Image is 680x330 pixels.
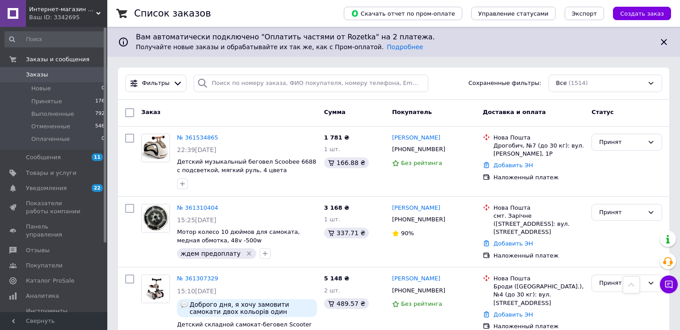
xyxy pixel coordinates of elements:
[141,204,170,233] a: Фото товару
[177,204,218,211] a: № 361310404
[4,31,106,47] input: Поиск
[181,250,241,257] span: ждем предоплату
[494,240,533,247] a: Добавить ЭН
[324,298,369,309] div: 489.57 ₴
[26,199,83,216] span: Показатели работы компании
[591,109,614,115] span: Статус
[565,7,604,20] button: Экспорт
[141,134,170,162] a: Фото товару
[569,80,588,86] span: (1514)
[324,216,340,223] span: 1 шт.
[324,146,340,152] span: 1 шт.
[390,144,447,155] div: [PHONE_NUMBER]
[494,142,584,158] div: Дрогобич, №7 (до 30 кг): вул. [PERSON_NAME], 1Р
[390,285,447,296] div: [PHONE_NUMBER]
[92,184,103,192] span: 22
[494,212,584,237] div: смт. Зарічне ([STREET_ADDRESS]: вул. [STREET_ADDRESS]
[177,158,316,173] a: Детский музыкальный беговел Scoobee 6688 с подсветкой, мягкий руль, 4 цвета
[494,252,584,260] div: Наложенный платеж
[324,204,349,211] span: 3 168 ₴
[31,97,62,106] span: Принятые
[26,153,61,161] span: Сообщения
[469,79,541,88] span: Сохраненные фильтры:
[556,79,567,88] span: Все
[344,7,462,20] button: Скачать отчет по пром-оплате
[26,55,89,63] span: Заказы и сообщения
[26,292,59,300] span: Аналитика
[392,109,432,115] span: Покупатель
[145,275,166,303] img: Фото товару
[390,214,447,225] div: [PHONE_NUMBER]
[142,79,170,88] span: Фильтры
[494,275,584,283] div: Нова Пошта
[392,275,440,283] a: [PERSON_NAME]
[142,134,169,162] img: Фото товару
[26,223,83,239] span: Панель управления
[245,250,253,257] svg: Удалить метку
[31,110,74,118] span: Выполненные
[392,134,440,142] a: [PERSON_NAME]
[483,109,546,115] span: Доставка и оплата
[494,204,584,212] div: Нова Пошта
[29,13,107,21] div: Ваш ID: 3342695
[324,275,349,282] span: 5 148 ₴
[494,311,533,318] a: Добавить ЭН
[660,275,678,293] button: Чат с покупателем
[95,97,105,106] span: 176
[101,135,105,143] span: 0
[572,10,597,17] span: Экспорт
[494,134,584,142] div: Нова Пошта
[599,138,644,147] div: Принят
[95,110,105,118] span: 792
[177,288,216,295] span: 15:10[DATE]
[387,43,423,51] a: Подробнее
[471,7,556,20] button: Управление статусами
[31,135,70,143] span: Оплаченные
[613,7,671,20] button: Создать заказ
[31,85,51,93] span: Новые
[134,8,211,19] h1: Список заказов
[620,10,664,17] span: Создать заказ
[194,75,428,92] input: Поиск по номеру заказа, ФИО покупателя, номеру телефона, Email, номеру накладной
[29,5,96,13] span: Интернет-магазин "Маленький Гонщик"
[181,301,188,308] img: :speech_balloon:
[494,283,584,307] div: Броди ([GEOGRAPHIC_DATA].), №4 (до 30 кг): вул. [STREET_ADDRESS]
[351,9,455,17] span: Скачать отчет по пром-оплате
[26,169,76,177] span: Товары и услуги
[141,275,170,303] a: Фото товару
[136,43,423,51] span: Получайте новые заказы и обрабатывайте их так же, как с Пром-оплатой.
[101,85,105,93] span: 0
[177,146,216,153] span: 22:39[DATE]
[324,157,369,168] div: 166.88 ₴
[324,134,349,141] span: 1 781 ₴
[599,279,644,288] div: Принят
[401,160,442,166] span: Без рейтинга
[92,153,103,161] span: 11
[142,205,169,231] img: Фото товару
[604,10,671,17] a: Создать заказ
[599,208,644,217] div: Принят
[324,287,340,294] span: 2 шт.
[177,228,300,244] a: Мотор колесо 10 дюймов для самоката, медная обмотка, 48v -500w
[31,123,70,131] span: Отмененные
[177,134,218,141] a: № 361534865
[141,109,160,115] span: Заказ
[26,184,67,192] span: Уведомления
[401,230,414,237] span: 90%
[177,275,218,282] a: № 361307329
[136,32,651,42] span: Вам автоматически подключено "Оплатить частями от Rozetka" на 2 платежа.
[324,109,346,115] span: Сумма
[324,228,369,238] div: 337.71 ₴
[26,71,48,79] span: Заказы
[177,216,216,224] span: 15:25[DATE]
[494,173,584,182] div: Наложенный платеж
[26,262,63,270] span: Покупатели
[26,307,83,323] span: Инструменты вебмастера и SEO
[478,10,549,17] span: Управление статусами
[26,277,74,285] span: Каталог ProSale
[392,204,440,212] a: [PERSON_NAME]
[95,123,105,131] span: 546
[26,246,50,254] span: Отзывы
